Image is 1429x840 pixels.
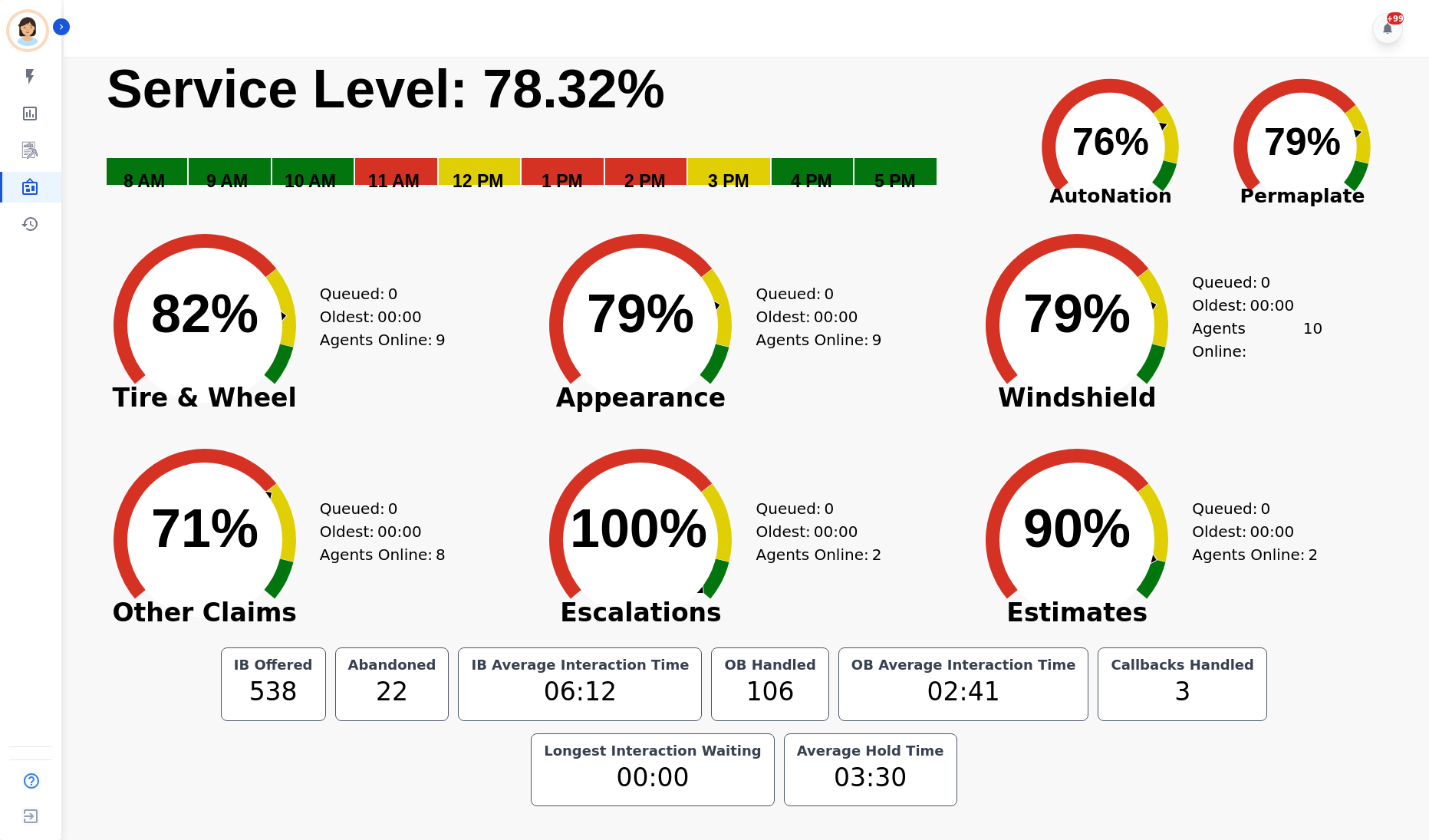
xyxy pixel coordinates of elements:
[285,171,336,191] text: 10 AM
[1108,673,1257,711] div: 3
[1250,294,1295,317] span: 00:00
[436,328,446,351] span: 9
[320,305,435,328] div: Oldest:
[151,284,258,344] text: 82%
[756,328,886,351] div: Agents Online:
[320,520,435,543] div: Oldest:
[624,171,666,191] text: 2 PM
[1023,499,1131,558] text: 90%
[962,605,1192,621] span: Estimates
[320,282,435,305] div: Queued:
[107,59,665,119] text: Service Level: 78.32%
[794,743,947,759] div: Average Hold Time
[151,499,258,558] text: 71%
[1303,317,1322,363] span: 10
[825,282,835,305] span: 0
[525,390,756,406] span: Appearance
[388,497,398,520] span: 0
[1207,182,1398,211] span: Permaplate
[388,282,398,305] span: 0
[814,520,858,543] span: 00:00
[1260,497,1270,520] span: 0
[542,171,583,191] text: 1 PM
[1192,271,1307,294] div: Queued:
[206,171,248,191] text: 9 AM
[320,543,450,566] div: Agents Online:
[848,657,1079,673] div: OB Average Interaction Time
[123,171,165,191] text: 8 AM
[570,499,707,558] text: 100%
[320,328,450,351] div: Agents Online:
[1192,294,1307,317] div: Oldest:
[1192,520,1307,543] div: Oldest:
[756,282,871,305] div: Queued:
[9,12,46,49] img: Bordered avatar
[320,497,435,520] div: Queued:
[756,305,871,328] div: Oldest:
[377,520,422,543] span: 00:00
[962,390,1192,406] span: Windshield
[90,605,320,621] span: Other Claims
[872,543,882,566] span: 2
[587,284,694,344] text: 79%
[791,171,832,191] text: 4 PM
[453,171,503,191] text: 12 PM
[794,759,947,797] div: 03:30
[1250,520,1295,543] span: 00:00
[541,743,765,759] div: Longest Interaction Waiting
[1108,657,1257,673] div: Callbacks Handled
[368,171,420,191] text: 11 AM
[468,673,692,711] div: 06:12
[90,390,320,406] span: Tire & Wheel
[756,497,871,520] div: Queued:
[1192,543,1322,566] div: Agents Online:
[825,497,835,520] span: 0
[1192,317,1322,363] div: Agents Online:
[105,57,1006,214] svg: Service Level: 0%
[1023,284,1131,344] text: 79%
[1260,271,1270,294] span: 0
[436,543,446,566] span: 8
[708,171,749,191] text: 3 PM
[814,305,858,328] span: 00:00
[345,673,440,711] div: 22
[468,657,692,673] div: IB Average Interaction Time
[231,673,316,711] div: 538
[721,657,818,673] div: OB Handled
[525,605,756,621] span: Escalations
[1308,543,1318,566] span: 2
[872,328,882,351] span: 9
[848,673,1079,711] div: 02:41
[1192,497,1307,520] div: Queued:
[721,673,818,711] div: 106
[231,657,316,673] div: IB Offered
[1015,182,1207,211] span: AutoNation
[756,543,886,566] div: Agents Online:
[1387,12,1404,25] div: +99
[345,657,440,673] div: Abandoned
[1264,120,1341,163] text: 79%
[756,520,871,543] div: Oldest:
[541,759,765,797] div: 00:00
[1072,120,1149,163] text: 76%
[874,171,916,191] text: 5 PM
[377,305,422,328] span: 00:00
